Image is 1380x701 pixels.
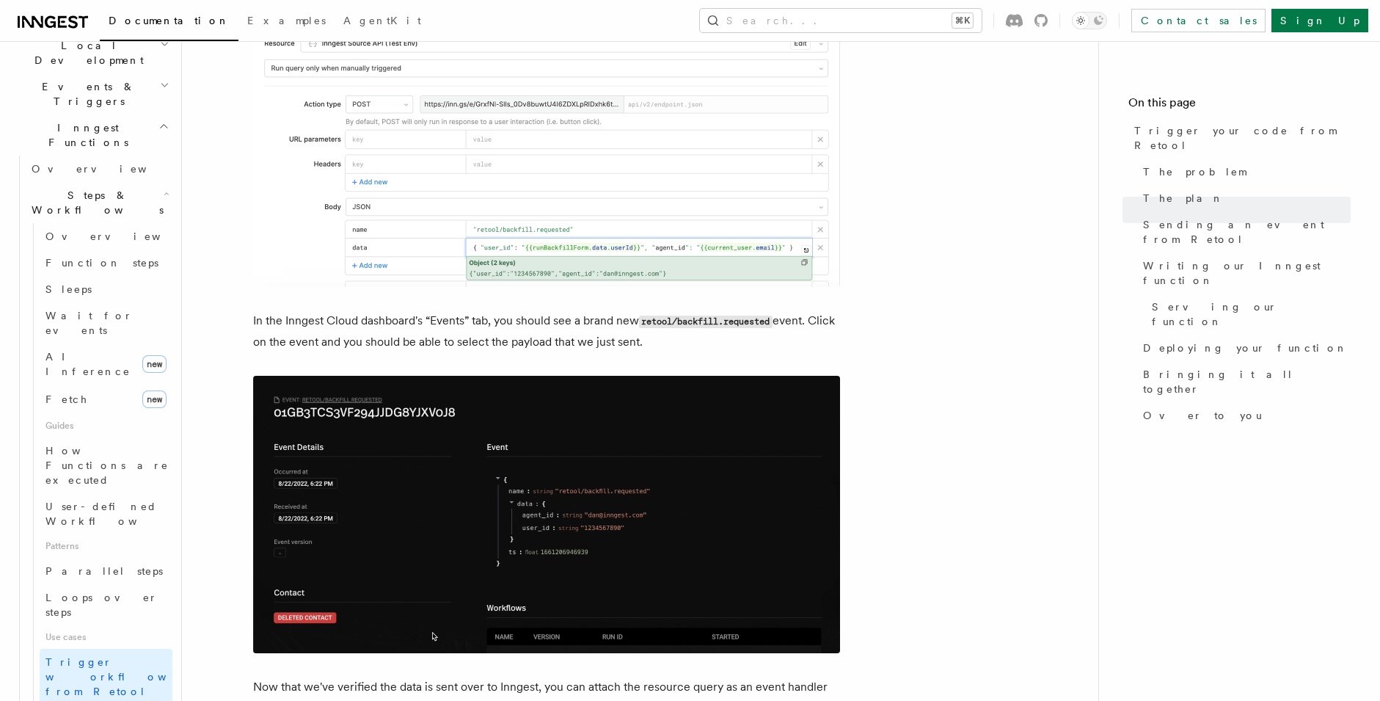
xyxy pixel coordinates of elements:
[1143,164,1246,179] span: The problem
[12,73,172,115] button: Events & Triggers
[40,625,172,649] span: Use cases
[253,376,840,653] img: Inngest Cloud dashboard view event payload
[1137,361,1351,402] a: Bringing it all together
[1271,9,1368,32] a: Sign Up
[45,656,207,697] span: Trigger workflows from Retool
[253,310,840,352] p: In the Inngest Cloud dashboard's “Events” tab, you should see a brand new event. Click on the eve...
[12,115,172,156] button: Inngest Functions
[32,163,183,175] span: Overview
[40,437,172,493] a: How Functions are executed
[1143,217,1351,247] span: Sending an event from Retool
[26,182,172,223] button: Steps & Workflows
[40,584,172,625] a: Loops over steps
[45,230,197,242] span: Overview
[343,15,421,26] span: AgentKit
[1137,253,1351,294] a: Writing our Inngest function
[952,13,973,28] kbd: ⌘K
[109,15,230,26] span: Documentation
[700,9,982,32] button: Search...⌘K
[12,32,172,73] button: Local Development
[40,250,172,276] a: Function steps
[45,592,158,618] span: Loops over steps
[639,316,773,328] code: retool/backfill.requested
[26,188,164,217] span: Steps & Workflows
[1137,211,1351,253] a: Sending an event from Retool
[1152,299,1351,329] span: Serving our function
[100,4,238,41] a: Documentation
[45,445,169,486] span: How Functions are executed
[1146,294,1351,335] a: Serving our function
[247,15,326,26] span: Examples
[1072,12,1107,29] button: Toggle dark mode
[40,302,172,344] a: Wait for events
[40,414,172,437] span: Guides
[45,501,178,527] span: User-defined Workflows
[1134,123,1351,153] span: Trigger your code from Retool
[1128,117,1351,159] a: Trigger your code from Retool
[1143,258,1351,288] span: Writing our Inngest function
[45,310,133,336] span: Wait for events
[12,79,160,109] span: Events & Triggers
[40,558,172,584] a: Parallel steps
[45,257,158,269] span: Function steps
[1137,159,1351,185] a: The problem
[12,38,160,68] span: Local Development
[142,355,167,373] span: new
[40,385,172,414] a: Fetchnew
[26,156,172,182] a: Overview
[45,565,163,577] span: Parallel steps
[1131,9,1266,32] a: Contact sales
[12,120,158,150] span: Inngest Functions
[1143,341,1348,355] span: Deploying your function
[238,4,335,40] a: Examples
[142,391,167,408] span: new
[45,351,131,377] span: AI Inference
[1143,408,1262,423] span: Over to you
[40,344,172,385] a: AI Inferencenew
[1137,335,1351,361] a: Deploying your function
[40,223,172,250] a: Overview
[1137,185,1351,211] a: The plan
[1143,191,1224,206] span: The plan
[40,276,172,302] a: Sleeps
[45,283,92,295] span: Sleeps
[40,493,172,534] a: User-defined Workflows
[45,393,88,405] span: Fetch
[1128,94,1351,117] h4: On this page
[40,534,172,558] span: Patterns
[1137,402,1351,429] a: Over to you
[335,4,430,40] a: AgentKit
[1143,367,1351,396] span: Bringing it all together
